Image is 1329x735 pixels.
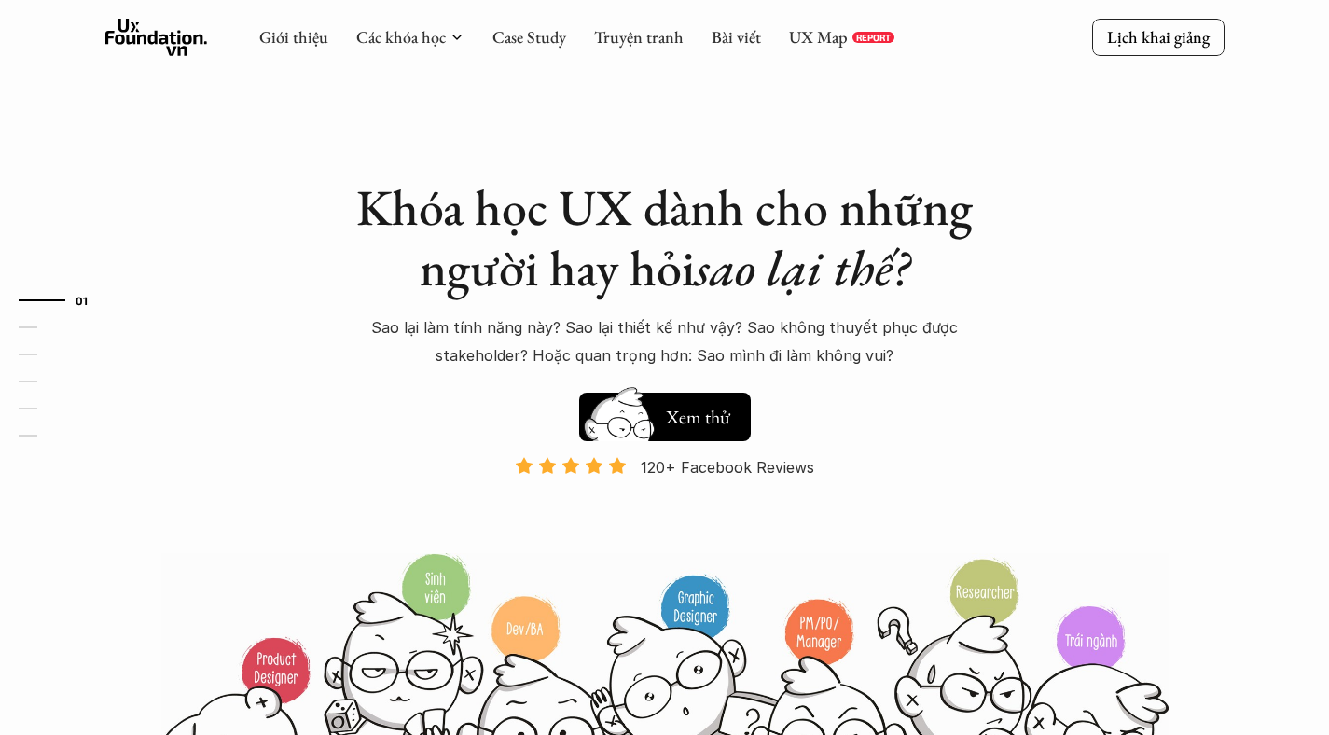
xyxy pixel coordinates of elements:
[641,453,814,481] p: 120+ Facebook Reviews
[76,293,89,306] strong: 01
[579,383,751,441] a: Xem thử
[789,26,848,48] a: UX Map
[356,26,446,48] a: Các khóa học
[339,177,991,298] h1: Khóa học UX dành cho những người hay hỏi
[339,313,991,370] p: Sao lại làm tính năng này? Sao lại thiết kế như vậy? Sao không thuyết phục được stakeholder? Hoặc...
[259,26,328,48] a: Giới thiệu
[712,26,761,48] a: Bài viết
[663,404,732,430] h5: Xem thử
[1107,26,1210,48] p: Lịch khai giảng
[492,26,566,48] a: Case Study
[695,235,909,300] em: sao lại thế?
[19,289,107,312] a: 01
[499,456,831,550] a: 120+ Facebook Reviews
[1092,19,1225,55] a: Lịch khai giảng
[856,32,891,43] p: REPORT
[594,26,684,48] a: Truyện tranh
